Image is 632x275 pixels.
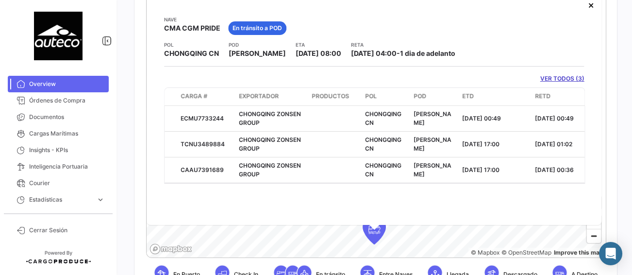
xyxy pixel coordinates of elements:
[164,16,220,23] app-card-info-title: Nave
[414,162,451,178] span: [PERSON_NAME]
[363,215,386,244] div: Map marker
[365,110,401,126] span: CHONGQING CN
[164,41,219,49] app-card-info-title: POL
[554,249,603,256] a: Map feedback
[29,226,105,235] span: Cerrar Sesión
[540,74,584,83] a: VER TODOS (3)
[400,49,455,57] span: 1 dia de adelanto
[29,80,105,88] span: Overview
[8,175,109,191] a: Courier
[8,158,109,175] a: Inteligencia Portuaria
[308,88,361,105] datatable-header-cell: Productos
[296,49,341,57] span: [DATE] 08:00
[29,129,105,138] span: Cargas Marítimas
[229,41,286,49] app-card-info-title: POD
[235,88,308,105] datatable-header-cell: Exportador
[29,146,105,155] span: Insights - KPIs
[150,243,192,255] a: Mapbox logo
[365,162,401,178] span: CHONGQING CN
[535,115,574,122] span: [DATE] 00:49
[181,140,231,149] div: TCNU3489884
[535,166,574,173] span: [DATE] 00:36
[8,142,109,158] a: Insights - KPIs
[296,41,341,49] app-card-info-title: ETA
[29,195,92,204] span: Estadísticas
[29,162,105,171] span: Inteligencia Portuaria
[164,49,219,58] span: CHONGQING CN
[414,136,451,152] span: [PERSON_NAME]
[239,110,301,126] span: CHONGQING ZONSEN GROUP
[462,166,499,173] span: [DATE] 17:00
[8,109,109,125] a: Documentos
[34,12,83,60] img: 4e60ea66-e9d8-41bd-bd0e-266a1ab356ac.jpeg
[365,92,377,101] span: POL
[164,23,220,33] span: CMA CGM PRIDE
[462,92,474,101] span: ETD
[312,92,349,101] span: Productos
[351,49,397,57] span: [DATE] 04:00
[458,88,531,105] datatable-header-cell: ETD
[96,195,105,204] span: expand_more
[351,41,455,49] app-card-info-title: RETA
[531,88,604,105] datatable-header-cell: RETD
[414,110,451,126] span: [PERSON_NAME]
[462,115,501,122] span: [DATE] 00:49
[599,242,622,265] div: Abrir Intercom Messenger
[181,166,231,174] div: CAAU7391689
[414,92,426,101] span: POD
[471,249,499,256] a: Mapbox
[361,88,410,105] datatable-header-cell: POL
[501,249,551,256] a: OpenStreetMap
[397,49,400,57] span: -
[8,125,109,142] a: Cargas Marítimas
[233,24,282,33] span: En tránsito a POD
[29,179,105,188] span: Courier
[229,49,286,58] span: [PERSON_NAME]
[177,88,235,105] datatable-header-cell: Carga #
[29,96,105,105] span: Órdenes de Compra
[587,229,601,243] button: Zoom out
[29,113,105,121] span: Documentos
[535,140,572,148] span: [DATE] 01:02
[239,92,279,101] span: Exportador
[181,114,231,123] div: ECMU7733244
[8,92,109,109] a: Órdenes de Compra
[239,136,301,152] span: CHONGQING ZONSEN GROUP
[181,92,207,101] span: Carga #
[239,162,301,178] span: CHONGQING ZONSEN GROUP
[535,92,550,101] span: RETD
[462,140,499,148] span: [DATE] 17:00
[365,136,401,152] span: CHONGQING CN
[8,76,109,92] a: Overview
[410,88,458,105] datatable-header-cell: POD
